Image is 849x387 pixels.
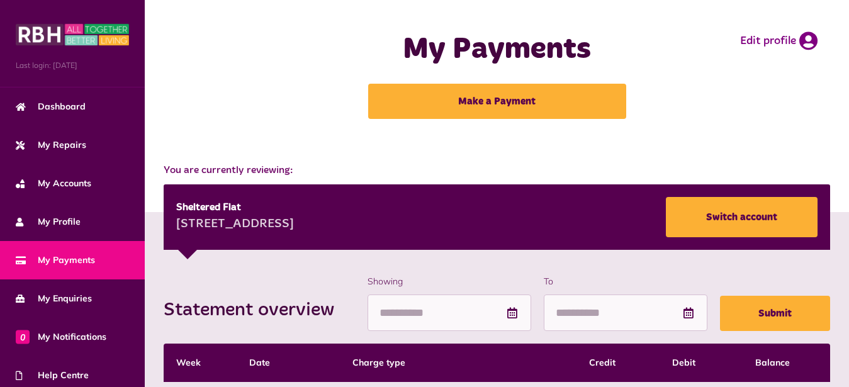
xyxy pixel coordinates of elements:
[164,163,830,178] span: You are currently reviewing:
[16,100,86,113] span: Dashboard
[176,215,294,234] div: [STREET_ADDRESS]
[16,292,92,305] span: My Enquiries
[16,369,89,382] span: Help Centre
[16,138,86,152] span: My Repairs
[16,177,91,190] span: My Accounts
[16,330,106,344] span: My Notifications
[16,22,129,47] img: MyRBH
[16,330,30,344] span: 0
[334,31,661,68] h1: My Payments
[176,200,294,215] div: Sheltered Flat
[666,197,818,237] a: Switch account
[740,31,818,50] a: Edit profile
[368,84,626,119] a: Make a Payment
[16,254,95,267] span: My Payments
[16,215,81,228] span: My Profile
[16,60,129,71] span: Last login: [DATE]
